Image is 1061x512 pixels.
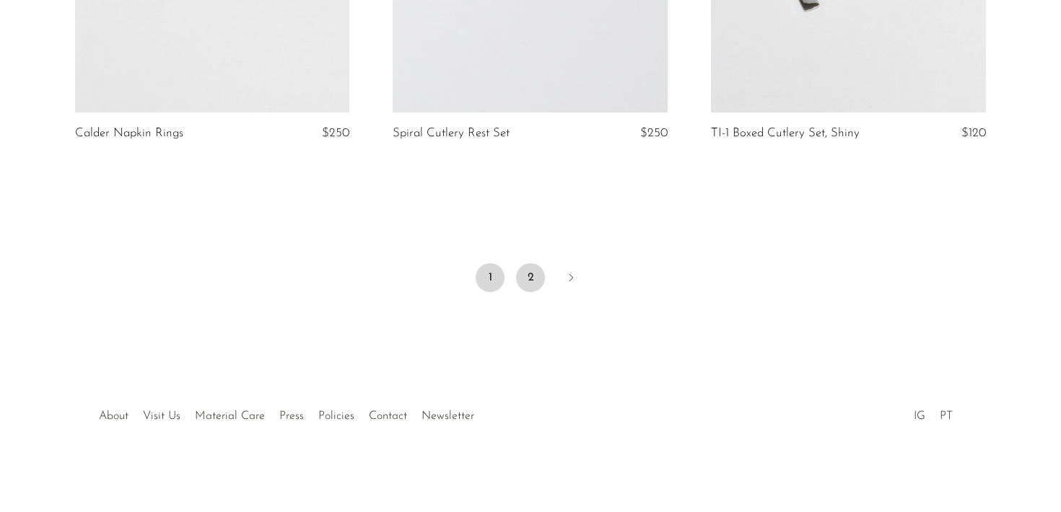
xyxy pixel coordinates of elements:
a: Policies [318,410,354,422]
span: $250 [322,127,349,139]
a: TI-1 Boxed Cutlery Set, Shiny [711,127,860,140]
a: Spiral Cutlery Rest Set [393,127,510,140]
span: $250 [640,127,668,139]
a: Next [556,263,585,295]
a: About [99,410,128,422]
a: Material Care [195,410,265,422]
span: 1 [476,263,505,292]
ul: Quick links [92,399,481,426]
a: Contact [369,410,407,422]
a: 2 [516,263,545,292]
a: Calder Napkin Rings [75,127,183,140]
a: Visit Us [143,410,180,422]
span: $120 [961,127,986,139]
a: PT [940,410,953,422]
a: IG [914,410,925,422]
ul: Social Medias [907,399,960,426]
a: Press [279,410,304,422]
